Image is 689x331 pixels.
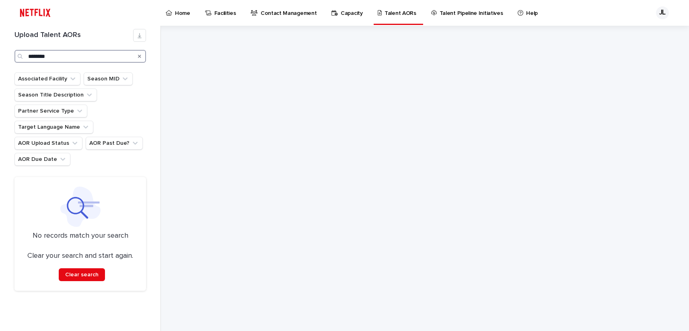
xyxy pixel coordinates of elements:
span: Clear search [65,272,99,278]
img: ifQbXi3ZQGMSEF7WDB7W [16,5,54,21]
p: Clear your search and start again. [27,252,133,261]
div: JL [656,6,669,19]
h1: Upload Talent AORs [14,31,133,40]
input: Search [14,50,146,63]
button: AOR Past Due? [86,137,143,150]
button: Season MID [84,72,133,85]
button: Season Title Description [14,88,97,101]
button: AOR Upload Status [14,137,82,150]
p: No records match your search [24,232,136,241]
button: Partner Service Type [14,105,87,117]
button: AOR Due Date [14,153,70,166]
button: Clear search [59,268,105,281]
button: Target Language Name [14,121,93,134]
button: Associated Facility [14,72,80,85]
